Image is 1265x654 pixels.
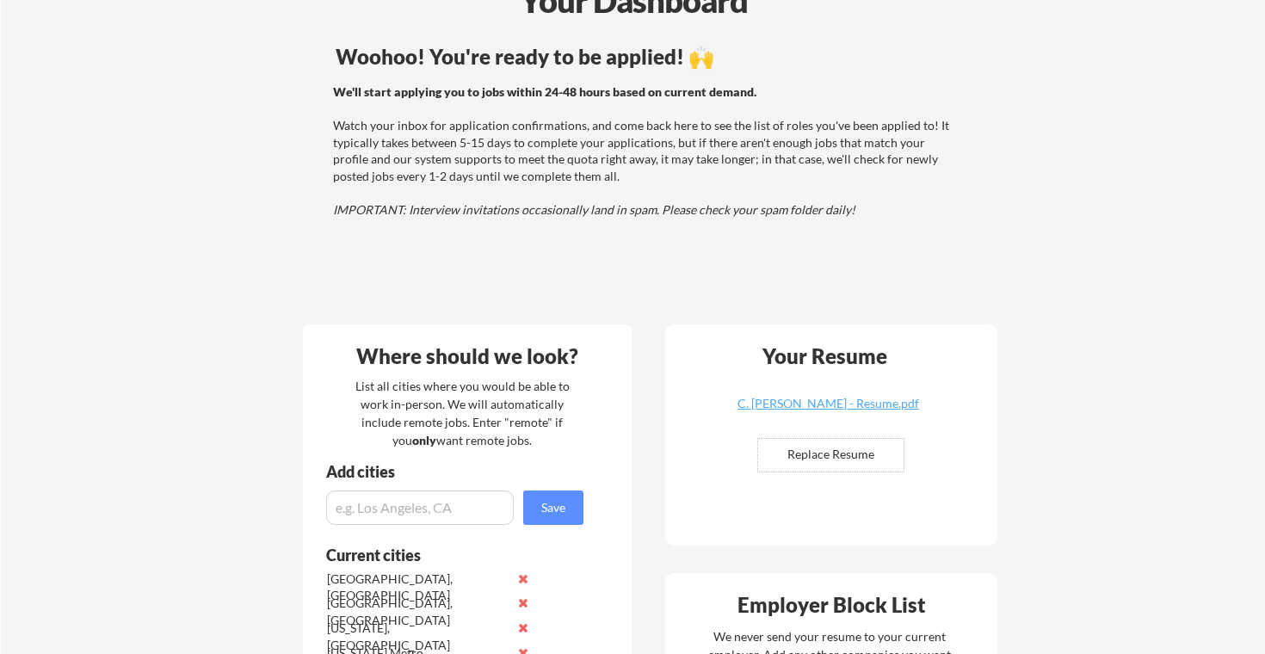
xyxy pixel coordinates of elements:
[740,346,910,367] div: Your Resume
[326,464,588,479] div: Add cities
[327,571,509,604] div: [GEOGRAPHIC_DATA], [GEOGRAPHIC_DATA]
[726,398,931,410] div: C. [PERSON_NAME] - Resume.pdf
[672,595,992,615] div: Employer Block List
[523,490,583,525] button: Save
[333,202,855,217] em: IMPORTANT: Interview invitations occasionally land in spam. Please check your spam folder daily!
[412,433,436,447] strong: only
[336,46,956,67] div: Woohoo! You're ready to be applied! 🙌
[333,83,953,219] div: Watch your inbox for application confirmations, and come back here to see the list of roles you'v...
[327,595,509,628] div: [GEOGRAPHIC_DATA], [GEOGRAPHIC_DATA]
[726,398,931,424] a: C. [PERSON_NAME] - Resume.pdf
[344,377,581,449] div: List all cities where you would be able to work in-person. We will automatically include remote j...
[307,346,627,367] div: Where should we look?
[326,547,565,563] div: Current cities
[327,620,509,653] div: [US_STATE], [GEOGRAPHIC_DATA]
[326,490,514,525] input: e.g. Los Angeles, CA
[333,84,756,99] strong: We'll start applying you to jobs within 24-48 hours based on current demand.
